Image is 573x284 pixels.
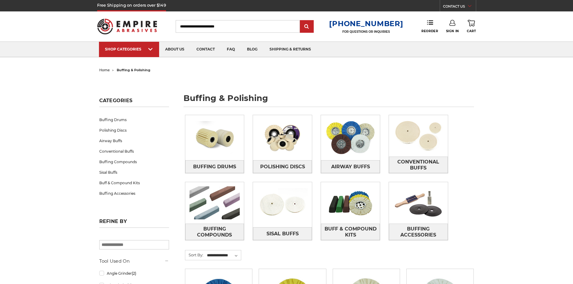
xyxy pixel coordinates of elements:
[99,125,169,136] a: Polishing Discs
[321,182,380,224] img: Buff & Compound Kits
[99,218,169,228] h5: Refine by
[99,167,169,178] a: Sisal Buffs
[443,3,476,11] a: CONTACT US
[301,21,313,33] input: Submit
[99,98,169,107] h5: Categories
[117,68,150,72] span: buffing & polishing
[321,117,380,158] img: Airway Buffs
[389,157,448,173] a: Conventional Buffs
[329,30,403,34] p: FOR QUESTIONS OR INQUIRIES
[99,178,169,188] a: Buff & Compound Kits
[193,162,236,172] span: Buffing Drums
[253,227,312,240] a: Sisal Buffs
[99,157,169,167] a: Buffing Compounds
[329,19,403,28] a: [PHONE_NUMBER]
[389,115,448,157] img: Conventional Buffs
[221,42,241,57] a: faq
[99,68,110,72] a: home
[99,146,169,157] a: Conventional Buffs
[253,160,312,173] a: Polishing Discs
[253,117,312,158] img: Polishing Discs
[389,182,448,224] img: Buffing Accessories
[159,42,190,57] a: about us
[183,94,474,107] h1: buffing & polishing
[331,162,370,172] span: Airway Buffs
[241,42,263,57] a: blog
[186,224,244,240] span: Buffing Compounds
[389,224,448,240] a: Buffing Accessories
[253,184,312,225] img: Sisal Buffs
[99,258,169,265] h5: Tool Used On
[266,229,299,239] span: Sisal Buffs
[185,182,244,224] img: Buffing Compounds
[97,15,157,38] img: Empire Abrasives
[321,224,380,240] a: Buff & Compound Kits
[421,29,438,33] span: Reorder
[185,224,244,240] a: Buffing Compounds
[263,42,317,57] a: shipping & returns
[321,160,380,173] a: Airway Buffs
[99,268,169,279] a: Angle Grinder(2)
[260,162,305,172] span: Polishing Discs
[421,20,438,33] a: Reorder
[190,42,221,57] a: contact
[206,251,241,260] select: Sort By:
[467,29,476,33] span: Cart
[99,188,169,199] a: Buffing Accessories
[185,117,244,158] img: Buffing Drums
[185,160,244,173] a: Buffing Drums
[185,250,203,259] label: Sort By:
[132,271,136,276] span: (2)
[105,47,153,51] div: SHOP CATEGORIES
[99,115,169,125] a: Buffing Drums
[99,136,169,146] a: Airway Buffs
[467,20,476,33] a: Cart
[446,29,459,33] span: Sign In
